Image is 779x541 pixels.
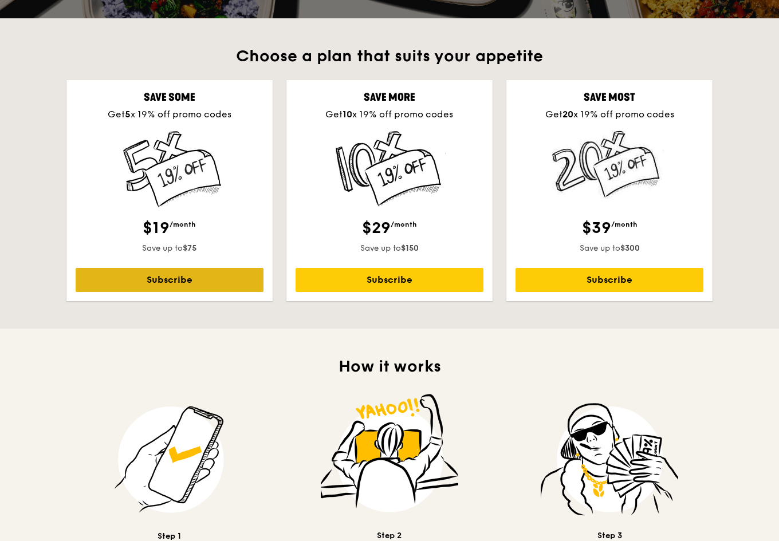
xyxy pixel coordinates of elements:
div: Save some [76,89,263,105]
strong: 20 [562,109,573,120]
img: Grain Savers Step Two [321,390,458,528]
span: /month [611,220,638,228]
img: Grain Savers Step Three [541,390,678,528]
strong: $300 [620,243,640,253]
img: Grain Savers Step One [101,390,238,528]
img: Save 20 Times [552,131,667,199]
a: Subscribe [516,268,703,292]
span: $19 [143,218,170,238]
div: Get x 19% off promo codes [516,108,703,121]
div: Get x 19% off promo codes [296,108,483,121]
img: Save 5 times [113,131,226,208]
span: Choose a plan that suits your appetite [236,46,543,66]
div: Save up to [296,243,483,254]
div: Save up to [76,243,263,254]
span: $39 [582,218,611,238]
strong: 5 [125,109,131,120]
div: Get x 19% off promo codes [76,108,263,121]
span: How it works [339,357,441,376]
strong: $75 [183,243,196,253]
strong: $150 [401,243,419,253]
img: Save 10 Times [333,131,446,207]
strong: 10 [343,109,352,120]
a: Subscribe [296,268,483,292]
span: /month [170,220,196,228]
span: /month [391,220,417,228]
a: Subscribe [76,268,263,292]
div: Save more [296,89,483,105]
span: $29 [362,218,391,238]
div: Save most [516,89,703,105]
div: Save up to [516,243,703,254]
